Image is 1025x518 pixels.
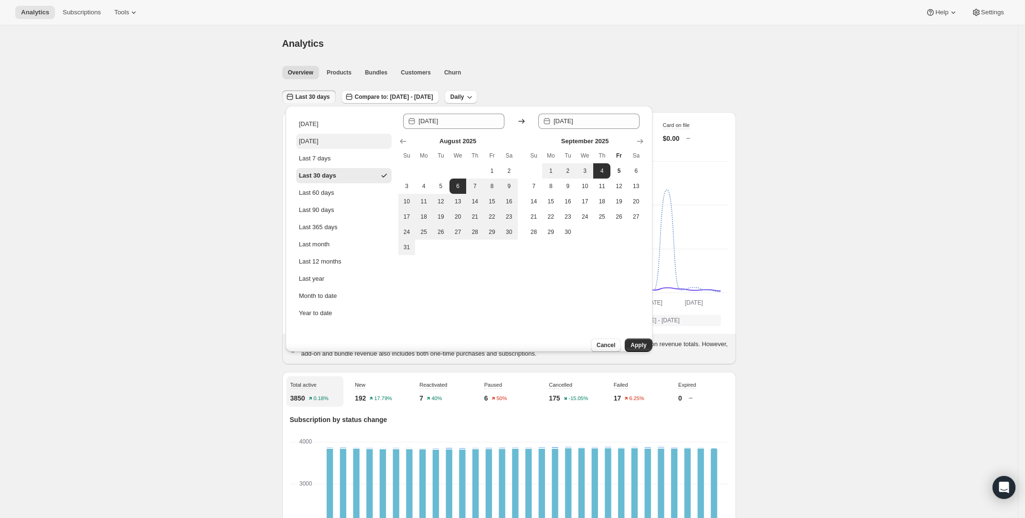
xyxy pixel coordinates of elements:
[472,448,478,450] rect: New-1 6
[684,299,703,306] text: [DATE]
[542,209,559,224] button: Monday September 22 2025
[470,198,480,205] span: 14
[299,291,337,301] div: Month to date
[393,448,399,450] rect: New-1 6
[419,382,447,388] span: Reactivated
[577,163,594,179] button: Wednesday September 3 2025
[663,122,690,128] span: Card on file
[436,228,446,236] span: 26
[577,194,594,209] button: Wednesday September 17 2025
[436,182,446,190] span: 5
[631,182,641,190] span: 13
[614,167,624,175] span: 5
[580,182,590,190] span: 10
[449,209,467,224] button: Wednesday August 20 2025
[504,228,514,236] span: 30
[631,447,637,448] rect: New-1 5
[966,6,1010,19] button: Settings
[379,442,385,443] rect: Expired-6 0
[546,182,555,190] span: 8
[597,182,607,190] span: 11
[618,447,624,448] rect: New-1 5
[446,447,452,448] rect: Reactivated-2 2
[496,396,507,402] text: 50%
[419,152,428,159] span: Mo
[432,148,449,163] th: Tuesday
[631,152,641,159] span: Sa
[542,224,559,240] button: Monday September 29 2025
[366,448,373,449] rect: New-1 5
[538,442,545,443] rect: Expired-6 0
[466,179,483,194] button: Thursday August 7 2025
[633,135,647,148] button: Show next month, October 2025
[355,93,433,101] span: Compare to: [DATE] - [DATE]
[402,182,412,190] span: 3
[697,447,704,448] rect: New-1 5
[483,163,501,179] button: Friday August 1 2025
[485,442,491,443] rect: Expired-6 0
[299,480,312,487] text: 3000
[327,69,352,76] span: Products
[459,442,465,443] rect: Expired-6 0
[559,224,577,240] button: Tuesday September 30 2025
[299,222,338,232] div: Last 365 days
[565,442,571,443] rect: Expired-6 0
[398,194,416,209] button: Sunday August 10 2025
[436,198,446,205] span: 12
[296,288,392,304] button: Month to date
[450,93,464,101] span: Daily
[614,198,624,205] span: 19
[472,447,478,448] rect: Reactivated-2 1
[436,152,446,159] span: Tu
[580,213,590,221] span: 24
[529,152,539,159] span: Su
[340,448,346,449] rect: New-1 6
[631,198,641,205] span: 20
[597,152,607,159] span: Th
[466,194,483,209] button: Thursday August 14 2025
[470,213,480,221] span: 21
[415,224,432,240] button: Monday August 25 2025
[504,182,514,190] span: 9
[610,194,628,209] button: Friday September 19 2025
[21,9,49,16] span: Analytics
[453,228,463,236] span: 27
[296,306,392,321] button: Year to date
[419,198,428,205] span: 11
[296,220,392,235] button: Last 365 days
[299,274,324,284] div: Last year
[487,152,497,159] span: Fr
[288,69,313,76] span: Overview
[299,205,334,215] div: Last 90 days
[326,448,332,449] rect: New-1 5
[614,182,624,190] span: 12
[631,167,641,175] span: 6
[559,163,577,179] button: Tuesday September 2 2025
[432,179,449,194] button: Tuesday August 5 2025
[432,442,438,443] rect: Expired-6 0
[580,167,590,175] span: 3
[432,194,449,209] button: Tuesday August 12 2025
[630,341,646,349] span: Apply
[628,148,645,163] th: Saturday
[449,224,467,240] button: Wednesday August 27 2025
[684,447,690,448] rect: New-1 5
[406,442,412,443] rect: Expired-6 0
[466,148,483,163] th: Thursday
[605,442,611,443] rect: Expired-6 0
[658,447,664,449] rect: New-1 9
[549,382,572,388] span: Cancelled
[484,382,502,388] span: Paused
[374,396,393,402] text: 17.79%
[625,315,721,326] button: [DATE] - [DATE]
[591,338,621,352] button: Cancel
[419,393,423,403] p: 7
[353,448,359,449] rect: New-1 3
[459,448,465,450] rect: New-1 11
[563,182,573,190] span: 9
[453,182,463,190] span: 6
[483,209,501,224] button: Friday August 22 2025
[610,179,628,194] button: Friday September 12 2025
[658,446,664,447] rect: Reactivated-2 1
[501,179,518,194] button: Saturday August 9 2025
